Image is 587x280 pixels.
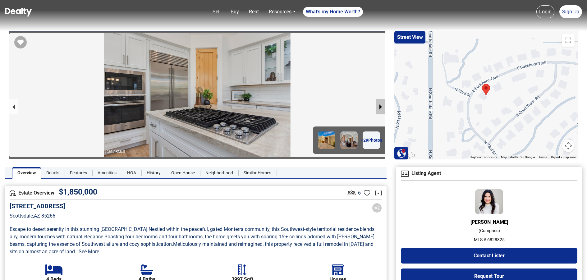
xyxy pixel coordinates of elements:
button: Contact Lister [401,248,577,264]
img: Agent [401,171,409,177]
button: next slide / item [376,99,385,114]
a: Details [41,167,65,179]
a: Overview [12,167,41,179]
a: Sign Up [559,5,582,18]
a: - [375,190,382,196]
span: 6 [358,189,361,197]
h5: [STREET_ADDRESS] [10,202,65,210]
button: Keyboard shortcuts [470,155,497,159]
a: What's my Home Worth? [303,7,363,17]
button: Map camera controls [562,140,575,152]
button: Street View [394,31,425,44]
h4: Listing Agent [401,171,577,177]
a: Neighborhood [200,167,238,179]
a: History [141,167,166,179]
a: Report a map error [551,155,576,159]
a: Buy [228,6,241,18]
img: Overview [10,190,16,196]
span: Map data ©2025 Google [501,155,535,159]
p: Scottsdale , AZ 85266 [10,212,65,220]
a: Resources [266,6,298,18]
img: Favourites [364,190,370,196]
a: Rent [246,6,261,18]
button: Toggle fullscreen view [562,34,575,47]
a: Amenities [92,167,122,179]
p: MLS # 6828825 [401,236,577,243]
a: Login [536,5,554,18]
img: Dealty - Buy, Sell & Rent Homes [5,8,32,16]
a: Open House [166,167,200,179]
img: Image [340,131,358,149]
a: Features [65,167,92,179]
span: $ 1,850,000 [59,187,97,196]
img: Search Homes at Dealty [397,149,406,158]
span: Boasting four bedrooms and four bathrooms, the home greets you with soaring 15'+ ceilings adorned... [10,234,376,247]
h6: [PERSON_NAME] [401,219,577,225]
button: previous slide / item [9,99,18,114]
span: - [371,189,372,197]
img: Agent [475,189,503,214]
a: HOA [122,167,141,179]
iframe: Intercom live chat [566,259,581,274]
span: Meticulously maintained and reimagined, this property received a full remodel in [DATE] and sits ... [10,241,375,255]
a: Similar Homes [238,167,277,179]
a: Terms (opens in new tab) [539,155,547,159]
a: +29Photos [363,131,380,149]
img: Image [318,131,335,149]
a: Sell [210,6,223,18]
img: Listing View [346,187,357,198]
p: ( Compass ) [401,227,577,234]
span: Nestled within the peaceful, gated Monterra community, this Southwest-style territorial residence... [10,226,376,240]
h4: Estate Overview - [10,190,346,196]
